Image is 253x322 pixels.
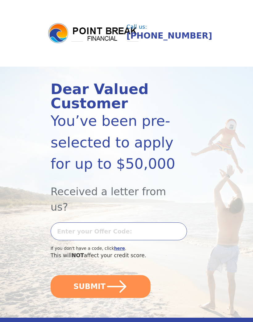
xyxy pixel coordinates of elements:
a: [PHONE_NUMBER] [126,31,212,40]
div: You’ve been pre-selected to apply for up to $50,000 [51,110,180,175]
div: Call us: [126,24,211,30]
a: here [114,246,125,251]
div: This will affect your credit score. [51,252,180,259]
div: Received a letter from us? [51,175,180,215]
div: Dear Valued Customer [51,82,180,110]
input: Enter your Offer Code: [51,222,187,240]
button: SUBMIT [51,275,151,298]
span: NOT [72,252,84,258]
img: logo.png [47,22,140,44]
div: If you don't have a code, click . [51,245,180,252]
